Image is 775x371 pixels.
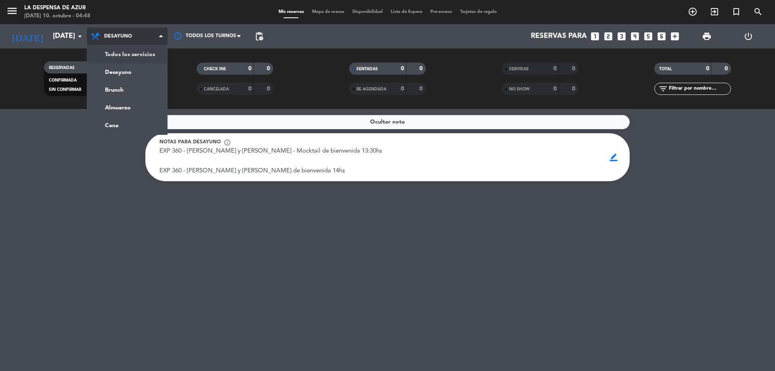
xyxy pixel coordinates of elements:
strong: 0 [572,66,577,71]
span: CANCELADA [204,87,229,91]
i: power_settings_new [744,31,753,41]
span: CHECK INS [204,67,226,71]
span: Lista de Espera [387,10,426,14]
i: search [753,7,763,17]
span: Notas para desayuno [159,138,221,147]
i: looks_two [603,31,614,42]
button: menu [6,5,18,20]
strong: 0 [248,66,251,71]
i: exit_to_app [710,7,719,17]
span: TOTAL [659,67,672,71]
span: Tarjetas de regalo [456,10,501,14]
span: info_outline [224,139,231,146]
a: Cena [87,117,167,134]
strong: 0 [248,86,251,92]
span: CONFIRMADA [49,78,77,82]
strong: 0 [267,66,272,71]
div: La Despensa de Azur [24,4,90,12]
strong: 0 [725,66,729,71]
span: SERVIDAS [509,67,529,71]
a: Brunch [87,81,167,99]
span: EXP 360 - [PERSON_NAME] y [PERSON_NAME] - Mocktail de bienvenida 13:30hs EXP 360 - [PERSON_NAME] ... [159,148,382,174]
i: looks_3 [616,31,627,42]
span: SIN CONFIRMAR [49,88,81,92]
i: looks_6 [656,31,667,42]
i: looks_5 [643,31,654,42]
div: LOG OUT [727,24,769,48]
i: looks_one [590,31,600,42]
span: border_color [606,150,622,165]
i: turned_in_not [731,7,741,17]
span: RE AGENDADA [356,87,386,91]
strong: 0 [401,66,404,71]
span: NO SHOW [509,87,530,91]
strong: 0 [553,86,557,92]
a: Desayuno [87,63,167,81]
i: add_circle_outline [688,7,697,17]
div: [DATE] 10. octubre - 04:48 [24,12,90,20]
span: Reservas para [531,32,587,40]
span: SENTADAS [356,67,378,71]
strong: 0 [419,66,424,71]
strong: 0 [419,86,424,92]
input: Filtrar por nombre... [668,84,731,93]
span: Ocultar nota [370,117,405,127]
strong: 0 [572,86,577,92]
span: RESERVADAS [49,66,75,70]
span: Mis reservas [274,10,308,14]
i: looks_4 [630,31,640,42]
strong: 0 [401,86,404,92]
strong: 0 [267,86,272,92]
span: Desayuno [104,34,132,39]
span: Pre-acceso [426,10,456,14]
i: filter_list [658,84,668,94]
strong: 0 [553,66,557,71]
a: Almuerzo [87,99,167,117]
span: Disponibilidad [348,10,387,14]
span: print [702,31,712,41]
a: Todos los servicios [87,46,167,63]
span: Mapa de mesas [308,10,348,14]
span: pending_actions [254,31,264,41]
i: [DATE] [6,27,49,45]
strong: 0 [706,66,709,71]
i: add_box [670,31,680,42]
i: arrow_drop_down [75,31,85,41]
i: menu [6,5,18,17]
